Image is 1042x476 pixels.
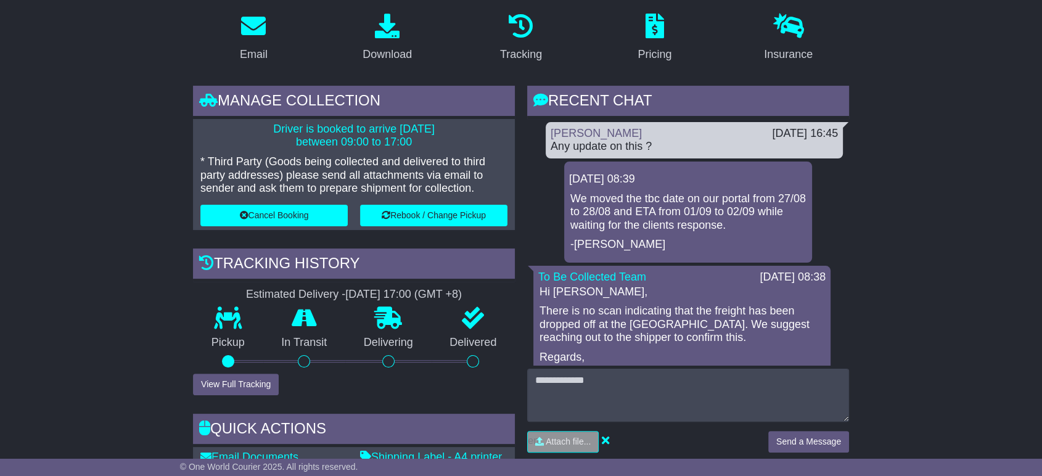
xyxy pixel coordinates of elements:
div: Any update on this ? [551,140,838,154]
div: [DATE] 08:39 [569,173,807,186]
p: -[PERSON_NAME] [570,238,806,252]
p: In Transit [263,336,346,350]
a: Insurance [756,9,821,67]
a: Tracking [492,9,550,67]
a: Pricing [630,9,679,67]
p: * Third Party (Goods being collected and delivered to third party addresses) please send all atta... [200,155,507,195]
button: Send a Message [768,431,849,453]
div: Quick Actions [193,414,515,447]
p: We moved the tbc date on our portal from 27/08 to 28/08 and ETA from 01/09 to 02/09 while waiting... [570,192,806,232]
p: Delivering [345,336,432,350]
div: Tracking [500,46,542,63]
div: [DATE] 08:38 [760,271,826,284]
p: Regards, [539,351,824,364]
p: Hi [PERSON_NAME], [539,285,824,299]
p: There is no scan indicating that the freight has been dropped off at the [GEOGRAPHIC_DATA]. We su... [539,305,824,345]
div: Download [363,46,412,63]
button: Cancel Booking [200,205,348,226]
span: © One World Courier 2025. All rights reserved. [180,462,358,472]
div: [DATE] 17:00 (GMT +8) [345,288,462,302]
div: Pricing [638,46,671,63]
button: Rebook / Change Pickup [360,205,507,226]
a: Shipping Label - A4 printer [360,451,502,463]
div: Manage collection [193,86,515,119]
a: To Be Collected Team [538,271,646,283]
div: Email [240,46,268,63]
div: Insurance [764,46,813,63]
button: View Full Tracking [193,374,279,395]
a: [PERSON_NAME] [551,127,642,139]
a: Download [355,9,420,67]
p: Driver is booked to arrive [DATE] between 09:00 to 17:00 [200,123,507,149]
p: Pickup [193,336,263,350]
p: Delivered [432,336,515,350]
a: Email Documents [200,451,298,463]
a: Email [232,9,276,67]
div: [DATE] 16:45 [772,127,838,141]
div: Tracking history [193,248,515,282]
div: RECENT CHAT [527,86,849,119]
div: Estimated Delivery - [193,288,515,302]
